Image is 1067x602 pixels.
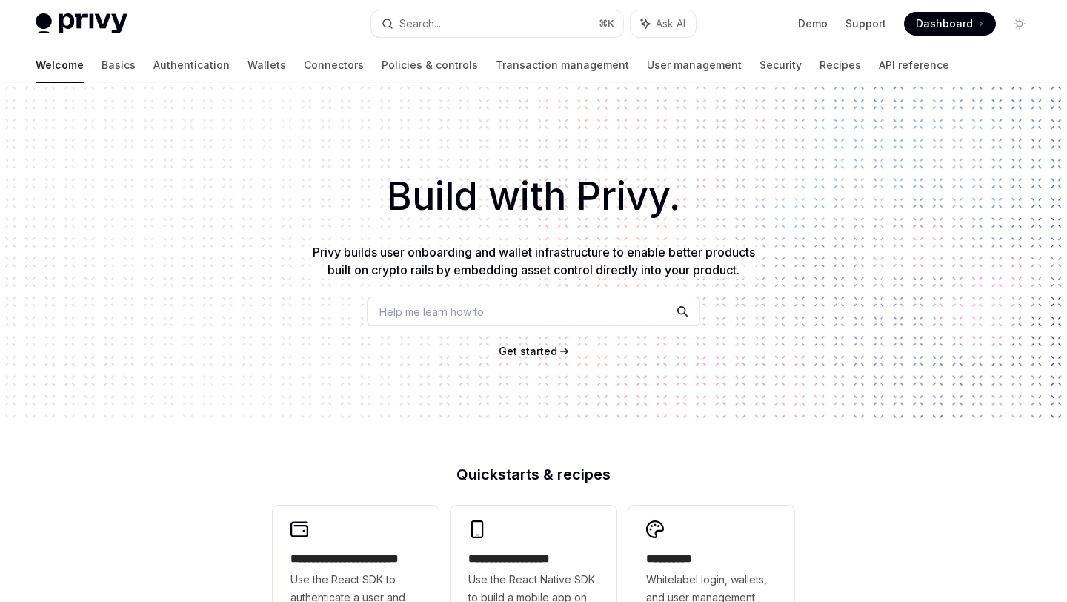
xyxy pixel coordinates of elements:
a: Policies & controls [382,47,478,83]
a: Get started [499,344,557,359]
h2: Quickstarts & recipes [273,467,794,482]
button: Ask AI [631,10,696,37]
a: Authentication [153,47,230,83]
span: Get started [499,345,557,357]
a: Demo [798,16,828,31]
a: Security [759,47,802,83]
a: Support [845,16,886,31]
h1: Build with Privy. [24,168,1043,225]
a: Recipes [820,47,861,83]
a: Basics [102,47,136,83]
a: Dashboard [904,12,996,36]
a: Wallets [247,47,286,83]
a: Welcome [36,47,84,83]
a: Connectors [304,47,364,83]
span: Help me learn how to… [379,304,492,320]
span: Ask AI [656,16,685,31]
a: Transaction management [496,47,629,83]
a: User management [647,47,742,83]
button: Search...⌘K [371,10,622,37]
img: light logo [36,13,127,34]
span: Privy builds user onboarding and wallet infrastructure to enable better products built on crypto ... [313,245,755,277]
span: ⌘ K [599,18,614,30]
div: Search... [399,15,441,33]
span: Dashboard [916,16,973,31]
button: Toggle dark mode [1008,12,1031,36]
a: API reference [879,47,949,83]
